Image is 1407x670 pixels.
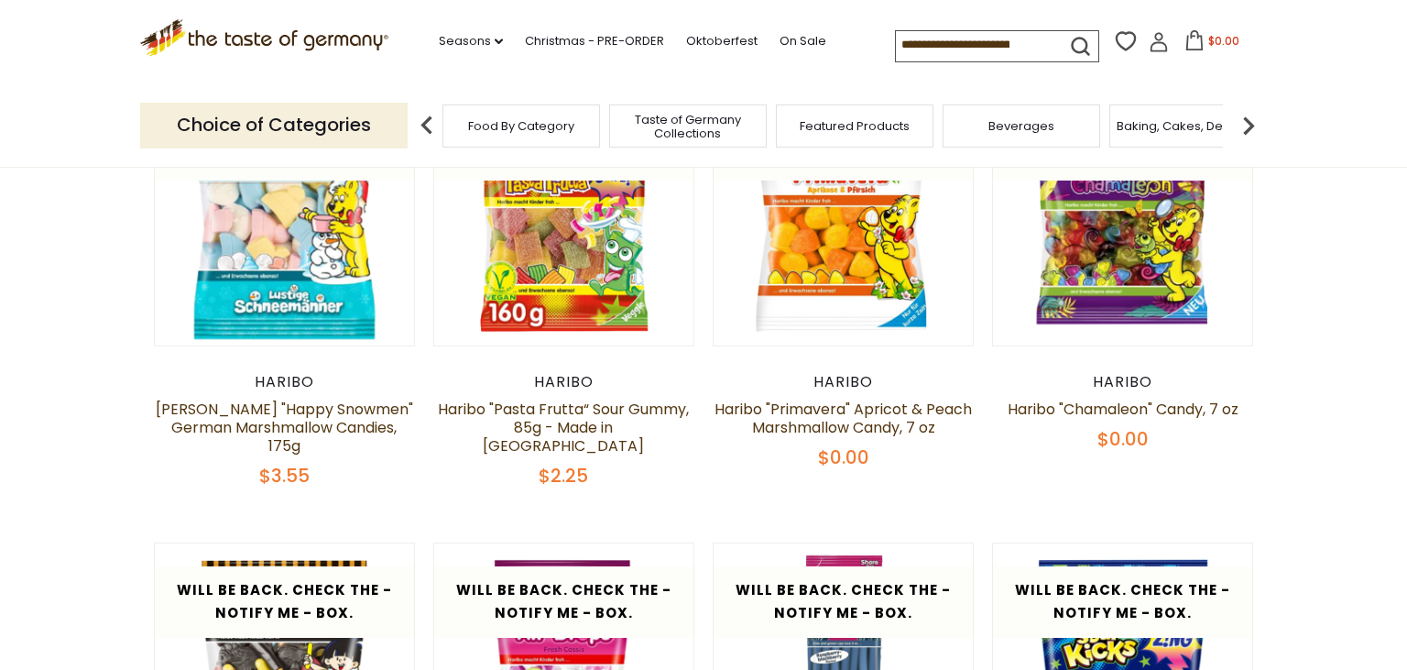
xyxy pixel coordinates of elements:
div: Haribo [433,373,694,391]
img: Haribo [155,86,414,346]
img: next arrow [1230,107,1267,144]
a: Featured Products [800,119,910,133]
a: Haribo "Pasta Frutta“ Sour Gummy, 85g - Made in [GEOGRAPHIC_DATA] [438,399,689,456]
img: previous arrow [409,107,445,144]
button: $0.00 [1172,30,1250,58]
img: Haribo [714,86,973,346]
span: $0.00 [818,445,869,470]
span: $0.00 [1208,33,1239,49]
a: Oktoberfest [686,31,758,51]
a: Taste of Germany Collections [615,113,761,140]
a: Seasons [439,31,503,51]
p: Choice of Categories [140,103,408,148]
a: Christmas - PRE-ORDER [525,31,664,51]
a: On Sale [780,31,826,51]
a: Beverages [988,119,1054,133]
div: Haribo [154,373,415,391]
a: [PERSON_NAME] "Happy Snowmen" German Marshmallow Candies, 175g [156,399,413,456]
div: Haribo [992,373,1253,391]
img: Haribo [434,86,693,346]
a: Food By Category [468,119,574,133]
a: Haribo "Primavera" Apricot & Peach Marshmallow Candy, 7 oz [714,399,972,438]
span: $3.55 [259,463,310,489]
img: Haribo [993,86,1252,346]
span: $2.25 [539,463,588,489]
span: $0.00 [1097,426,1149,452]
a: Baking, Cakes, Desserts [1117,119,1259,133]
a: Haribo "Chamaleon" Candy, 7 oz [1008,399,1238,420]
div: Haribo [713,373,974,391]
